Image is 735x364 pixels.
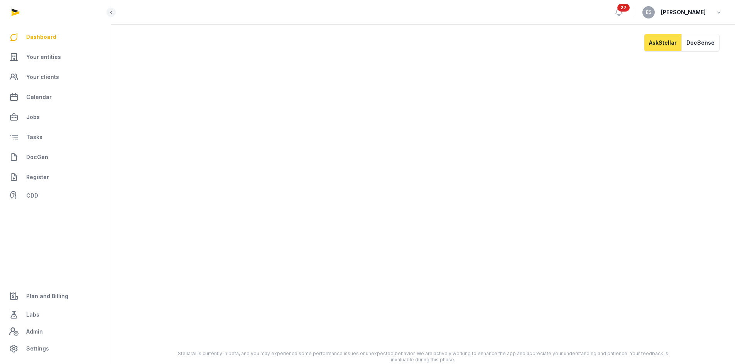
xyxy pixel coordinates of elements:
a: Settings [6,339,105,358]
button: AskStellar [644,34,681,52]
a: CDD [6,188,105,203]
a: DocGen [6,148,105,166]
a: Plan and Billing [6,287,105,305]
a: Admin [6,324,105,339]
button: DocSense [681,34,720,52]
span: Labs [26,310,39,319]
span: Your entities [26,52,61,62]
span: Plan and Billing [26,292,68,301]
span: DocGen [26,153,48,162]
a: Labs [6,305,105,324]
span: CDD [26,191,38,200]
a: Register [6,168,105,186]
span: Calendar [26,92,52,102]
span: Your clients [26,72,59,82]
span: 27 [617,4,630,12]
button: ES [642,6,655,18]
span: [PERSON_NAME] [661,8,706,17]
a: Dashboard [6,28,105,46]
span: Tasks [26,133,42,142]
span: Register [26,173,49,182]
span: Settings [26,344,49,353]
a: Tasks [6,128,105,146]
a: Your clients [6,68,105,86]
a: Your entities [6,48,105,66]
a: Calendar [6,88,105,106]
span: Admin [26,327,43,336]
span: Dashboard [26,32,56,42]
a: Jobs [6,108,105,126]
span: Jobs [26,112,40,122]
div: StellarAI is currently in beta, and you may experience some performance issues or unexpected beha... [174,351,673,363]
span: ES [646,10,652,15]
